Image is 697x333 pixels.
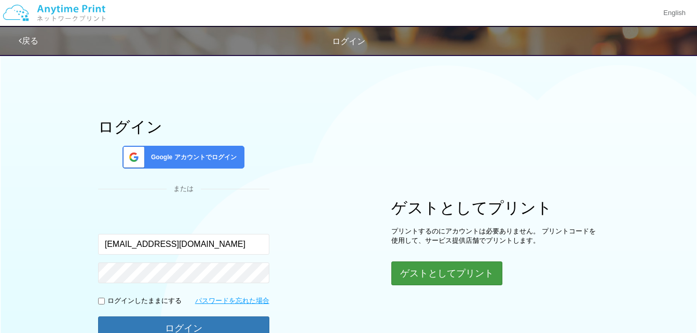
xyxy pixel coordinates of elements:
button: ゲストとしてプリント [391,261,502,285]
h1: ログイン [98,118,269,135]
div: または [98,184,269,194]
h1: ゲストとしてプリント [391,199,599,216]
p: プリントするのにアカウントは必要ありません。 プリントコードを使用して、サービス提供店舗でプリントします。 [391,227,599,246]
span: Google アカウントでログイン [147,153,237,162]
a: 戻る [19,36,38,45]
a: パスワードを忘れた場合 [195,296,269,306]
span: ログイン [332,37,365,46]
input: メールアドレス [98,234,269,255]
p: ログインしたままにする [107,296,182,306]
